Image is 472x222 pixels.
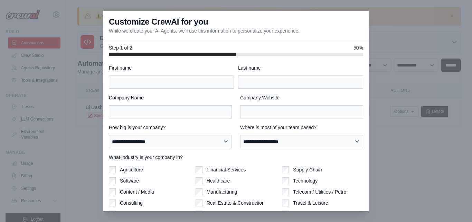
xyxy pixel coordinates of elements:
label: Travel & Leisure [293,199,328,206]
label: Telecom / Utilities / Petro [293,188,346,195]
label: Company Name [109,94,232,101]
p: While we create your AI Agents, we'll use this information to personalize your experience. [109,27,300,34]
label: Supply Chain [293,166,322,173]
span: Step 1 of 2 [109,44,132,51]
label: Retail [207,211,219,217]
label: Company Website [240,94,363,101]
label: Financial Services [207,166,246,173]
label: Other [293,211,305,217]
label: What industry is your company in? [109,154,363,161]
label: Consulting [120,199,143,206]
label: How big is your company? [109,124,232,131]
label: Technology [293,177,318,184]
label: Software [120,177,139,184]
label: Last name [238,64,363,71]
label: Healthcare [207,177,230,184]
label: Where is most of your team based? [240,124,363,131]
label: Real Estate & Construction [207,199,265,206]
label: Agriculture [120,166,143,173]
label: Manufacturing [207,188,237,195]
h3: Customize CrewAI for you [109,16,208,27]
span: 50% [353,44,363,51]
label: First name [109,64,234,71]
label: Content / Media [120,188,154,195]
label: Cryptocurrency [120,211,153,217]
